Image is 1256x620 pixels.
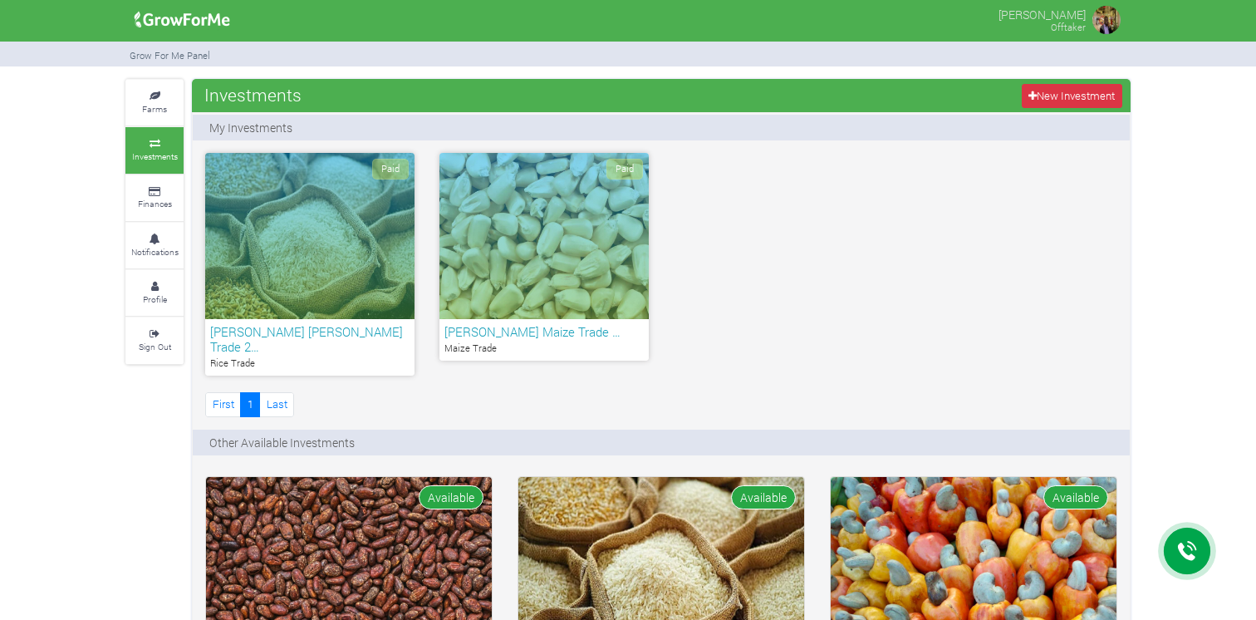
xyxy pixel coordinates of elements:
[205,392,294,416] nav: Page Navigation
[731,485,796,509] span: Available
[372,159,409,180] span: Paid
[139,341,171,352] small: Sign Out
[1022,84,1122,108] a: New Investment
[131,246,179,258] small: Notifications
[1043,485,1108,509] span: Available
[125,175,184,221] a: Finances
[998,3,1086,23] p: [PERSON_NAME]
[125,270,184,316] a: Profile
[259,392,294,416] a: Last
[209,119,292,136] p: My Investments
[205,392,241,416] a: First
[132,150,178,162] small: Investments
[1090,3,1123,37] img: growforme image
[130,49,210,62] small: Grow For Me Panel
[210,324,410,354] h6: [PERSON_NAME] [PERSON_NAME] Trade 2…
[129,3,236,37] img: growforme image
[142,103,167,115] small: Farms
[439,153,649,361] a: Paid [PERSON_NAME] Maize Trade … Maize Trade
[209,434,355,451] p: Other Available Investments
[138,198,172,209] small: Finances
[205,153,415,376] a: Paid [PERSON_NAME] [PERSON_NAME] Trade 2… Rice Trade
[419,485,483,509] span: Available
[1051,21,1086,33] small: Offtaker
[125,317,184,363] a: Sign Out
[125,80,184,125] a: Farms
[125,223,184,268] a: Notifications
[200,78,306,111] span: Investments
[240,392,260,416] a: 1
[444,342,644,356] p: Maize Trade
[125,127,184,173] a: Investments
[606,159,643,180] span: Paid
[444,324,644,339] h6: [PERSON_NAME] Maize Trade …
[210,357,410,371] p: Rice Trade
[143,293,167,305] small: Profile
